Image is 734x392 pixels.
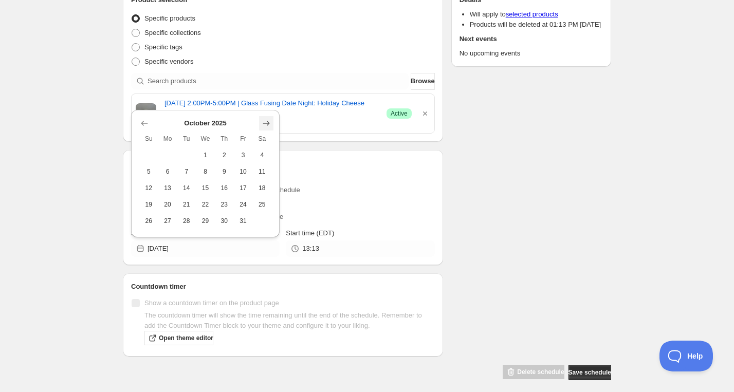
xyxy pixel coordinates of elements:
th: Saturday [252,130,271,147]
button: Wednesday October 22 2025 [196,196,215,213]
button: Browse [411,73,435,89]
a: [DATE] 2:00PM-5:00PM | Glass Fusing Date Night: Holiday Cheese Plate [164,98,378,119]
span: 11 [256,167,267,176]
input: Search products [148,73,409,89]
span: Tu [181,135,192,143]
span: Show a countdown timer on the product page [144,299,279,307]
button: Saturday October 25 2025 [252,196,271,213]
button: Show next month, November 2025 [259,116,273,130]
span: 1 [200,151,211,159]
button: Thursday October 2 2025 [215,147,234,163]
th: Tuesday [177,130,196,147]
span: 21 [181,200,192,209]
span: 13 [162,184,173,192]
button: Tuesday October 14 2025 [177,180,196,196]
span: 31 [238,217,249,225]
th: Wednesday [196,130,215,147]
button: Sunday October 5 2025 [139,163,158,180]
button: Save schedule [568,365,611,380]
span: We [200,135,211,143]
button: Wednesday October 8 2025 [196,163,215,180]
th: Sunday [139,130,158,147]
span: 19 [143,200,154,209]
span: Browse [411,76,435,86]
button: Wednesday October 15 2025 [196,180,215,196]
span: 28 [181,217,192,225]
span: 15 [200,184,211,192]
button: Friday October 3 2025 [234,147,253,163]
button: Thursday October 16 2025 [215,180,234,196]
button: Tuesday October 28 2025 [177,213,196,229]
span: Su [143,135,154,143]
span: Specific vendors [144,58,193,65]
span: Specific collections [144,29,201,36]
span: 9 [219,167,230,176]
span: Specific products [144,14,195,22]
th: Friday [234,130,253,147]
span: 14 [181,184,192,192]
button: Monday October 20 2025 [158,196,177,213]
span: Save schedule [568,368,611,377]
span: 8 [200,167,211,176]
button: Tuesday October 21 2025 [177,196,196,213]
th: Thursday [215,130,234,147]
span: 3 [238,151,249,159]
span: 6 [162,167,173,176]
span: 30 [219,217,230,225]
a: Open theme editor [144,331,213,345]
span: Mo [162,135,173,143]
span: Sa [256,135,267,143]
span: 17 [238,184,249,192]
iframe: Toggle Customer Support [659,341,713,371]
span: Specific tags [144,43,182,51]
button: Friday October 24 2025 [234,196,253,213]
button: Monday October 27 2025 [158,213,177,229]
button: Show previous month, September 2025 [137,116,152,130]
span: 5 [143,167,154,176]
span: 26 [143,217,154,225]
p: No upcoming events [460,48,603,59]
button: Wednesday October 29 2025 [196,213,215,229]
li: Products will be deleted at 01:13 PM [DATE] [470,20,603,30]
th: Monday [158,130,177,147]
span: 20 [162,200,173,209]
span: 2 [219,151,230,159]
span: 10 [238,167,249,176]
span: Th [219,135,230,143]
span: Open theme editor [159,334,213,342]
button: Thursday October 30 2025 [215,213,234,229]
span: Fr [238,135,249,143]
button: Wednesday October 1 2025 [196,147,215,163]
span: 18 [256,184,267,192]
button: Tuesday October 7 2025 [177,163,196,180]
button: Thursday October 9 2025 [215,163,234,180]
button: Friday October 17 2025 [234,180,253,196]
button: Thursday October 23 2025 [215,196,234,213]
span: 4 [256,151,267,159]
button: Saturday October 4 2025 [252,147,271,163]
span: 27 [162,217,173,225]
span: 23 [219,200,230,209]
span: 24 [238,200,249,209]
p: The countdown timer will show the time remaining until the end of the schedule. Remember to add t... [144,310,435,331]
button: Saturday October 18 2025 [252,180,271,196]
span: 12 [143,184,154,192]
button: Sunday October 19 2025 [139,196,158,213]
button: Monday October 6 2025 [158,163,177,180]
span: 29 [200,217,211,225]
span: 7 [181,167,192,176]
h2: Next events [460,34,603,44]
span: 16 [219,184,230,192]
li: Will apply to [470,9,603,20]
span: Active [391,109,408,118]
span: 25 [256,200,267,209]
button: Sunday October 26 2025 [139,213,158,229]
button: Sunday October 12 2025 [139,180,158,196]
h2: Countdown timer [131,282,435,292]
button: Saturday October 11 2025 [252,163,271,180]
h2: Active dates [131,158,435,169]
button: Monday October 13 2025 [158,180,177,196]
a: selected products [506,10,558,18]
span: Start time (EDT) [286,229,334,237]
span: 22 [200,200,211,209]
